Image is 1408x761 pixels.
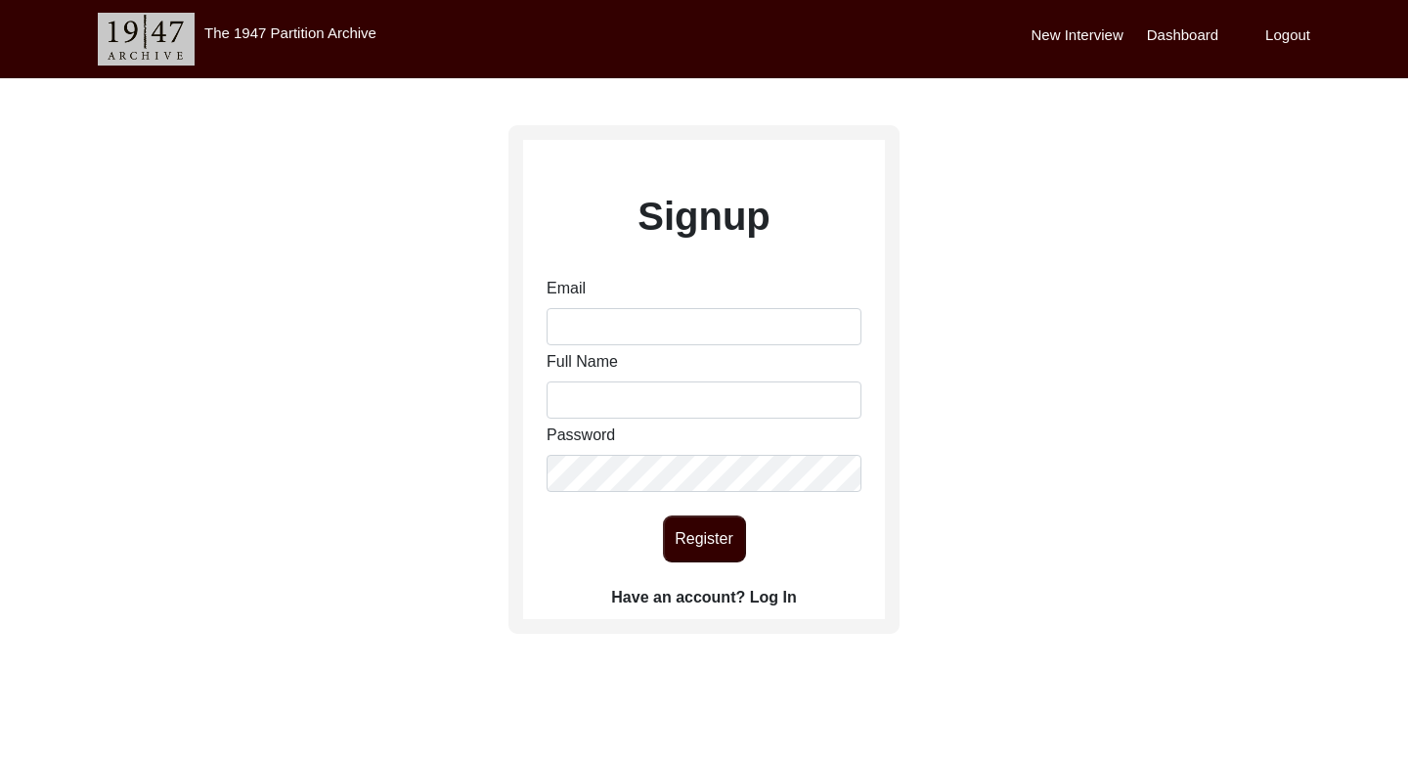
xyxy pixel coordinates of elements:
button: Register [663,515,746,562]
label: The 1947 Partition Archive [204,24,376,41]
label: Full Name [547,350,618,374]
label: New Interview [1032,24,1123,47]
img: header-logo.png [98,13,195,66]
label: Email [547,277,586,300]
label: Password [547,424,615,447]
label: Have an account? Log In [611,586,796,609]
label: Signup [638,187,770,246]
label: Logout [1265,24,1310,47]
label: Dashboard [1147,24,1218,47]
